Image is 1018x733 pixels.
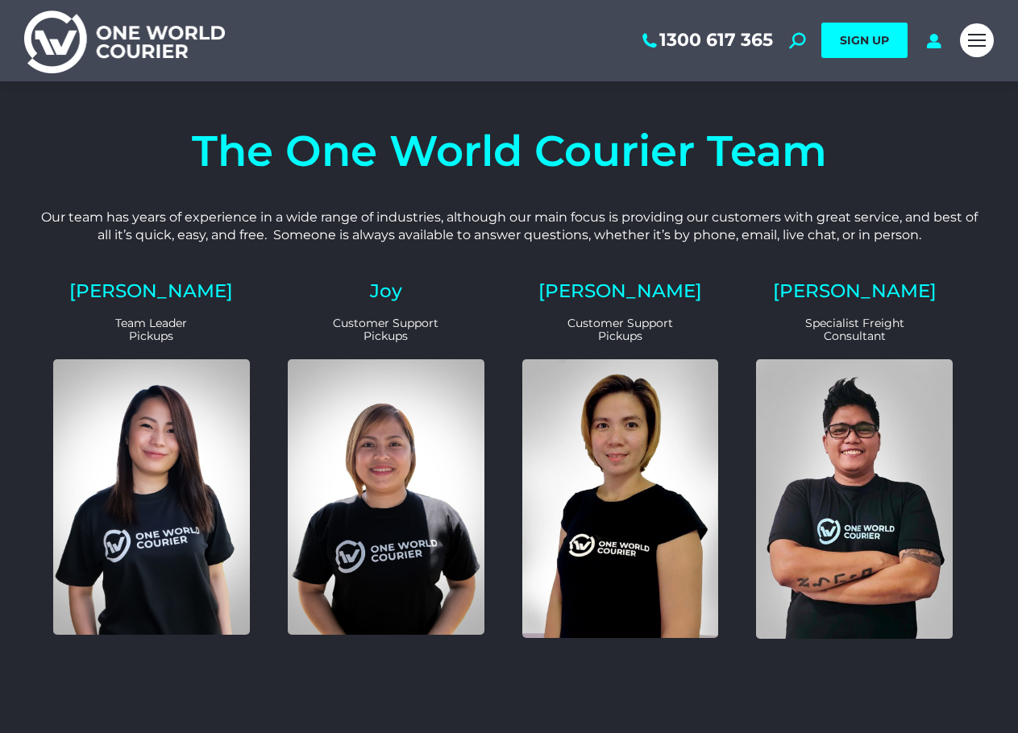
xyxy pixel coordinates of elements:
[40,130,978,172] h4: The One World Courier Team
[53,317,250,344] p: Team Leader Pickups
[639,30,773,51] a: 1300 617 365
[24,8,225,73] img: One World Courier
[960,23,994,57] a: Mobile menu icon
[756,359,953,639] img: Eric Customer Support and Sales
[288,282,484,300] h2: Joy
[522,282,719,300] h2: [PERSON_NAME]
[756,317,953,344] p: Specialist Freight Consultant
[840,33,889,48] span: SIGN UP
[288,317,484,344] p: Customer Support Pickups
[40,209,978,245] p: Our team has years of experience in a wide range of industries, although our main focus is provid...
[53,282,250,300] h2: [PERSON_NAME]
[821,23,908,58] a: SIGN UP
[522,317,719,344] p: Customer Support Pickups
[773,280,937,302] a: [PERSON_NAME]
